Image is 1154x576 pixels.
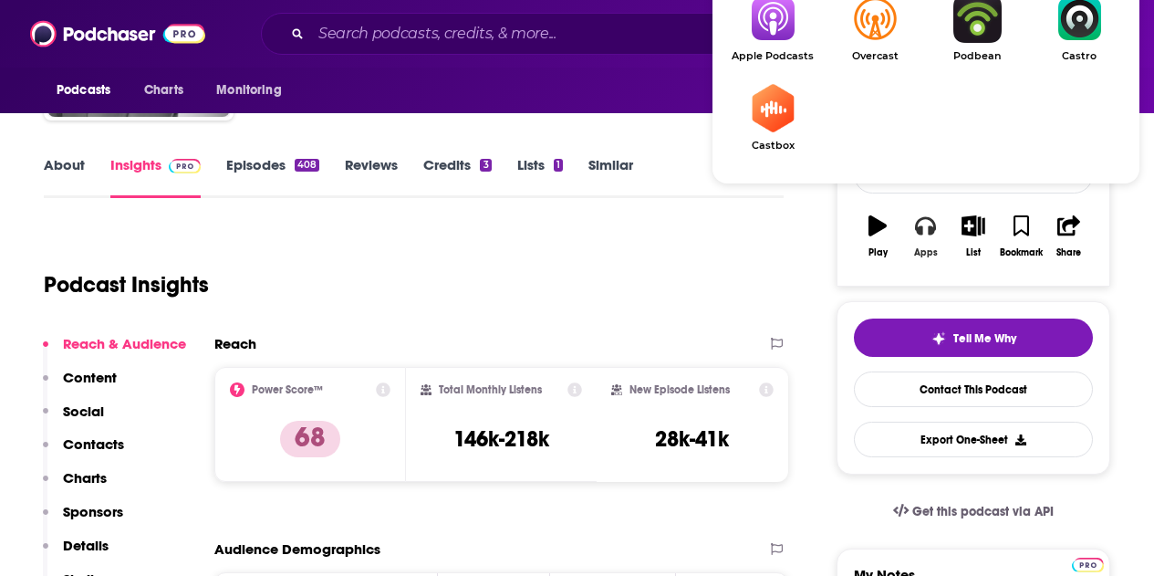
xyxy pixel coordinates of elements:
[63,403,104,420] p: Social
[554,159,563,172] div: 1
[997,204,1045,269] button: Bookmark
[722,50,824,62] span: Apple Podcasts
[722,84,824,152] a: CastboxCastbox
[480,159,491,172] div: 3
[44,156,85,198] a: About
[43,537,109,571] button: Details
[43,435,124,469] button: Contacts
[43,369,117,403] button: Content
[912,504,1054,519] span: Get this podcast via API
[30,16,205,51] img: Podchaser - Follow, Share and Rate Podcasts
[132,73,194,108] a: Charts
[901,204,949,269] button: Apps
[1028,50,1130,62] span: Castro
[226,156,319,198] a: Episodes408
[722,140,824,152] span: Castbox
[824,50,926,62] span: Overcast
[1000,247,1043,258] div: Bookmark
[57,78,110,103] span: Podcasts
[1072,555,1104,572] a: Pro website
[854,204,901,269] button: Play
[655,425,729,453] h3: 28k-41k
[1056,247,1081,258] div: Share
[63,503,123,520] p: Sponsors
[854,319,1093,357] button: tell me why sparkleTell Me Why
[517,156,563,198] a: Lists1
[214,335,256,352] h2: Reach
[252,383,323,396] h2: Power Score™
[43,503,123,537] button: Sponsors
[44,73,134,108] button: open menu
[588,156,633,198] a: Similar
[261,13,947,55] div: Search podcasts, credits, & more...
[950,204,997,269] button: List
[868,247,888,258] div: Play
[144,78,183,103] span: Charts
[44,271,209,298] h1: Podcast Insights
[629,383,730,396] h2: New Episode Listens
[169,159,201,173] img: Podchaser Pro
[453,425,549,453] h3: 146k-218k
[423,156,491,198] a: Credits3
[280,421,340,457] p: 68
[43,403,104,436] button: Social
[854,422,1093,457] button: Export One-Sheet
[63,369,117,386] p: Content
[953,331,1016,346] span: Tell Me Why
[878,489,1068,534] a: Get this podcast via API
[1072,558,1104,572] img: Podchaser Pro
[854,372,1093,407] a: Contact This Podcast
[63,435,124,453] p: Contacts
[966,247,981,258] div: List
[63,335,186,352] p: Reach & Audience
[295,159,319,172] div: 408
[203,73,305,108] button: open menu
[345,156,398,198] a: Reviews
[110,156,201,198] a: InsightsPodchaser Pro
[439,383,542,396] h2: Total Monthly Listens
[311,19,782,48] input: Search podcasts, credits, & more...
[926,50,1028,62] span: Podbean
[43,335,186,369] button: Reach & Audience
[63,537,109,554] p: Details
[1045,204,1093,269] button: Share
[43,469,107,503] button: Charts
[914,247,938,258] div: Apps
[931,331,946,346] img: tell me why sparkle
[214,540,380,558] h2: Audience Demographics
[216,78,281,103] span: Monitoring
[63,469,107,487] p: Charts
